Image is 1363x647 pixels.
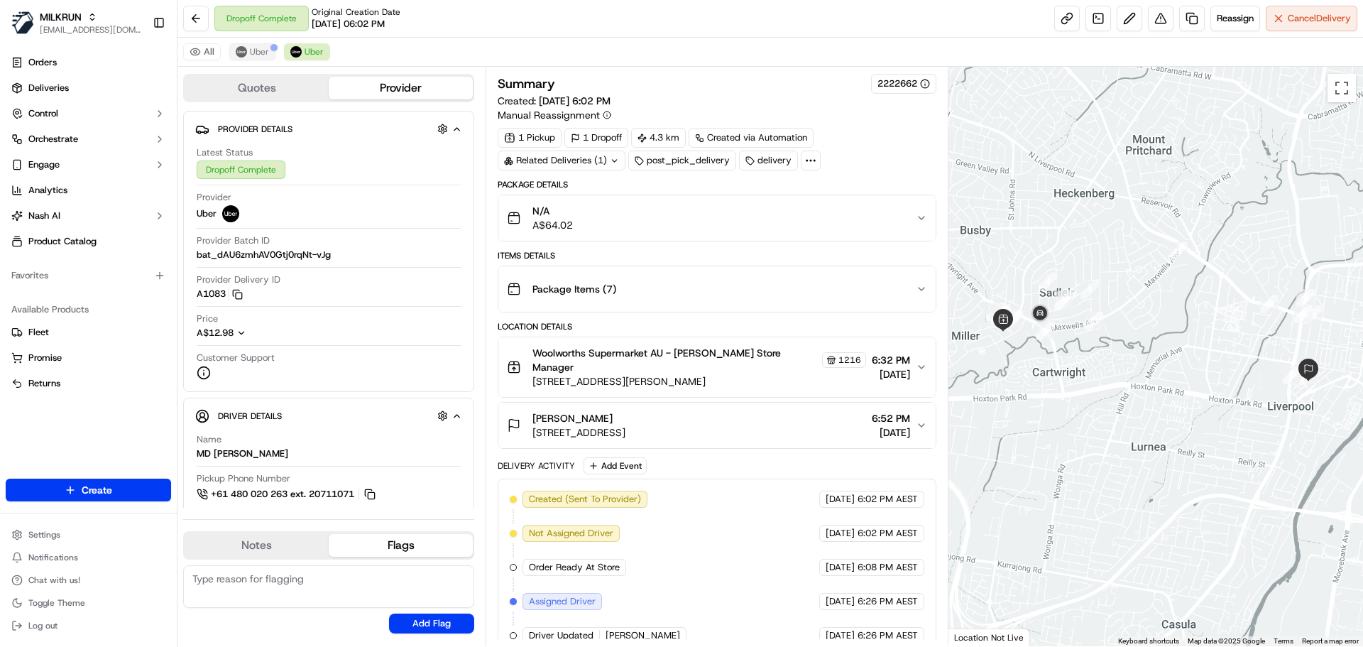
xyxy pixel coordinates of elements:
[290,46,302,58] img: uber-new-logo.jpeg
[6,525,171,545] button: Settings
[532,204,573,218] span: N/A
[197,312,218,325] span: Price
[1058,290,1077,309] div: 2
[1085,312,1103,330] div: 11
[6,77,171,99] a: Deliveries
[498,128,562,148] div: 1 Pickup
[872,411,910,425] span: 6:52 PM
[631,128,686,148] div: 4.3 km
[197,288,243,300] button: A1083
[11,326,165,339] a: Fleet
[872,367,910,381] span: [DATE]
[6,548,171,567] button: Notifications
[6,593,171,613] button: Toggle Theme
[197,433,221,446] span: Name
[498,403,935,448] button: [PERSON_NAME][STREET_ADDRESS]6:52 PM[DATE]
[185,534,329,557] button: Notes
[40,24,141,36] span: [EMAIL_ADDRESS][DOMAIN_NAME]
[28,552,78,563] span: Notifications
[6,205,171,227] button: Nash AI
[952,628,999,646] img: Google
[1302,637,1359,645] a: Report a map error
[197,249,331,261] span: bat_dAU6zmhAV0Gtj0rqNt-vJg
[1288,12,1351,25] span: Cancel Delivery
[211,488,354,501] span: +61 480 020 263 ext. 20711071
[236,46,247,58] img: uber-new-logo.jpeg
[532,346,819,374] span: Woolworths Supermarket AU - [PERSON_NAME] Store Manager
[858,527,918,540] span: 6:02 PM AEST
[532,218,573,232] span: A$64.02
[1266,6,1357,31] button: CancelDelivery
[6,6,147,40] button: MILKRUNMILKRUN[EMAIL_ADDRESS][DOMAIN_NAME]
[1039,273,1057,291] div: 4
[498,195,935,241] button: N/AA$64.02
[389,614,474,634] button: Add Flag
[197,146,253,159] span: Latest Status
[532,425,625,440] span: [STREET_ADDRESS]
[28,184,67,197] span: Analytics
[28,158,60,171] span: Engage
[529,629,593,642] span: Driver Updated
[28,352,62,364] span: Promise
[1296,289,1315,308] div: 15
[858,561,918,574] span: 6:08 PM AEST
[498,250,936,261] div: Items Details
[11,352,165,364] a: Promise
[6,479,171,501] button: Create
[1274,637,1293,645] a: Terms (opens in new tab)
[1303,305,1322,324] div: 14
[826,629,855,642] span: [DATE]
[858,493,918,506] span: 6:02 PM AEST
[1260,295,1279,313] div: 13
[28,133,78,146] span: Orchestrate
[529,527,613,540] span: Not Assigned Driver
[872,425,910,440] span: [DATE]
[197,486,378,502] a: +61 480 020 263 ext. 20711071
[28,597,85,609] span: Toggle Theme
[532,282,616,296] span: Package Items ( 7 )
[28,529,60,540] span: Settings
[838,354,861,366] span: 1216
[498,94,611,108] span: Created:
[197,327,234,339] span: A$12.98
[6,347,171,369] button: Promise
[185,77,329,99] button: Quotes
[40,10,82,24] button: MILKRUN
[564,128,628,148] div: 1 Dropoff
[197,447,288,460] div: MD [PERSON_NAME]
[739,151,798,170] div: delivery
[6,372,171,395] button: Returns
[197,191,231,204] span: Provider
[689,128,814,148] a: Created via Automation
[250,46,269,58] span: Uber
[28,575,80,586] span: Chat with us!
[197,273,280,286] span: Provider Delivery ID
[877,77,930,90] button: 2222662
[1210,6,1260,31] button: Reassign
[1294,305,1313,323] div: 16
[1168,242,1187,261] div: 12
[28,377,60,390] span: Returns
[183,43,221,60] button: All
[1054,291,1073,310] div: 3
[498,179,936,190] div: Package Details
[992,304,1010,322] div: 8
[11,377,165,390] a: Returns
[6,298,171,321] div: Available Products
[229,43,275,60] button: Uber
[952,628,999,646] a: Open this area in Google Maps (opens a new window)
[1188,637,1265,645] span: Map data ©2025 Google
[987,303,1005,321] div: 7
[222,205,239,222] img: uber-new-logo.jpeg
[312,18,385,31] span: [DATE] 06:02 PM
[82,483,112,497] span: Create
[498,460,575,472] div: Delivery Activity
[948,629,1030,646] div: Location Not Live
[197,352,275,364] span: Customer Support
[498,337,935,397] button: Woolworths Supermarket AU - [PERSON_NAME] Store Manager1216[STREET_ADDRESS][PERSON_NAME]6:32 PM[D...
[498,108,600,122] span: Manual Reassignment
[195,117,462,141] button: Provider Details
[218,124,292,135] span: Provider Details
